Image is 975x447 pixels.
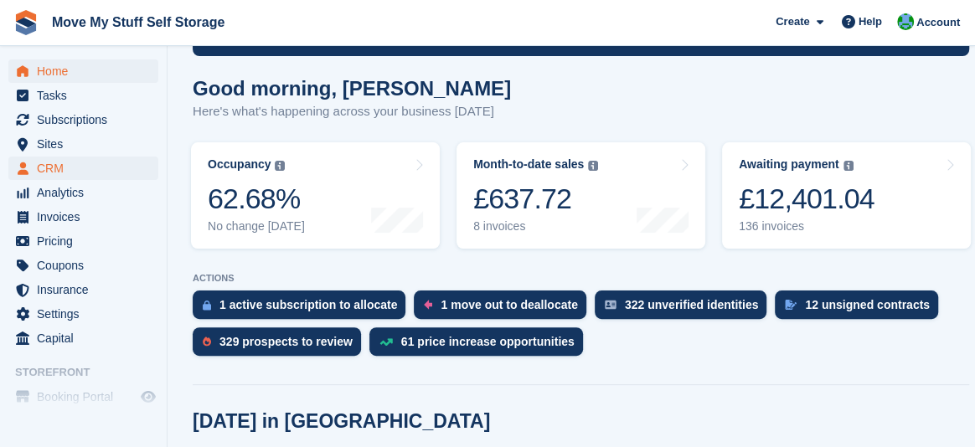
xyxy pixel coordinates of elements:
[15,364,167,381] span: Storefront
[13,10,39,35] img: stora-icon-8386f47178a22dfd0bd8f6a31ec36ba5ce8667c1dd55bd0f319d3a0aa187defe.svg
[775,290,947,327] a: 12 unsigned contracts
[424,300,432,310] img: move_outs_to_deallocate_icon-f764333ba52eb49d3ac5e1228854f67142a1ed5810a6f6cc68b1a99e826820c5.svg
[37,205,137,229] span: Invoices
[8,278,158,301] a: menu
[193,290,414,327] a: 1 active subscription to allocate
[8,229,158,253] a: menu
[208,182,305,216] div: 62.68%
[37,229,137,253] span: Pricing
[37,302,137,326] span: Settings
[208,219,305,234] div: No change [DATE]
[203,300,211,311] img: active_subscription_to_allocate_icon-d502201f5373d7db506a760aba3b589e785aa758c864c3986d89f69b8ff3...
[8,385,158,408] a: menu
[722,142,971,249] a: Awaiting payment £12,401.04 136 invoices
[401,335,575,348] div: 61 price increase opportunities
[785,300,797,310] img: contract_signature_icon-13c848040528278c33f63329250d36e43548de30e8caae1d1a13099fd9432cc5.svg
[8,254,158,277] a: menu
[193,77,511,100] h1: Good morning, [PERSON_NAME]
[208,157,271,172] div: Occupancy
[8,157,158,180] a: menu
[8,302,158,326] a: menu
[37,326,137,350] span: Capital
[805,298,930,311] div: 12 unsigned contracts
[8,84,158,107] a: menu
[414,290,594,327] a: 1 move out to deallocate
[588,161,598,171] img: icon-info-grey-7440780725fd019a000dd9b08b2336e03edf1995a4989e88bcd33f0948082b44.svg
[191,142,440,249] a: Occupancy 62.68% No change [DATE]
[605,300,616,310] img: verify_identity-adf6edd0f0f0b5bbfe63781bf79b02c33cf7c696d77639b501bdc392416b5a36.svg
[595,290,776,327] a: 322 unverified identities
[441,298,577,311] div: 1 move out to deallocate
[37,181,137,204] span: Analytics
[843,161,854,171] img: icon-info-grey-7440780725fd019a000dd9b08b2336e03edf1995a4989e88bcd33f0948082b44.svg
[37,132,137,156] span: Sites
[219,335,353,348] div: 329 prospects to review
[8,205,158,229] a: menu
[8,181,158,204] a: menu
[138,387,158,407] a: Preview store
[203,337,211,347] img: prospect-51fa495bee0391a8d652442698ab0144808aea92771e9ea1ae160a38d050c398.svg
[193,327,369,364] a: 329 prospects to review
[625,298,759,311] div: 322 unverified identities
[275,161,285,171] img: icon-info-grey-7440780725fd019a000dd9b08b2336e03edf1995a4989e88bcd33f0948082b44.svg
[8,326,158,350] a: menu
[45,8,231,36] a: Move My Stuff Self Storage
[739,157,839,172] div: Awaiting payment
[8,132,158,156] a: menu
[37,385,137,408] span: Booking Portal
[457,142,705,249] a: Month-to-date sales £637.72 8 invoices
[916,14,960,31] span: Account
[37,59,137,83] span: Home
[739,182,874,216] div: £12,401.04
[37,84,137,107] span: Tasks
[37,108,137,131] span: Subscriptions
[219,298,397,311] div: 1 active subscription to allocate
[193,102,511,121] p: Here's what's happening across your business [DATE]
[37,254,137,277] span: Coupons
[193,410,490,433] h2: [DATE] in [GEOGRAPHIC_DATA]
[193,273,969,284] p: ACTIONS
[473,219,598,234] div: 8 invoices
[859,13,882,30] span: Help
[37,278,137,301] span: Insurance
[8,108,158,131] a: menu
[473,182,598,216] div: £637.72
[897,13,914,30] img: Dan
[776,13,809,30] span: Create
[739,219,874,234] div: 136 invoices
[8,59,158,83] a: menu
[369,327,591,364] a: 61 price increase opportunities
[37,157,137,180] span: CRM
[379,338,393,346] img: price_increase_opportunities-93ffe204e8149a01c8c9dc8f82e8f89637d9d84a8eef4429ea346261dce0b2c0.svg
[473,157,584,172] div: Month-to-date sales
